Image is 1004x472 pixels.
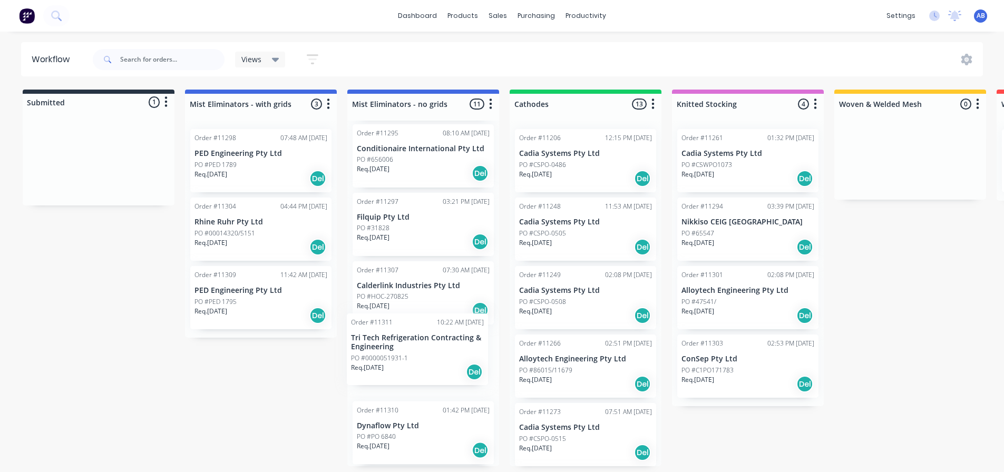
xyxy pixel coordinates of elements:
[393,8,442,24] a: dashboard
[241,54,261,65] span: Views
[798,99,809,110] span: 4
[149,96,160,107] span: 1
[512,8,560,24] div: purchasing
[470,99,484,110] span: 11
[483,8,512,24] div: sales
[190,99,294,110] input: Enter column name…
[839,99,943,110] input: Enter column name…
[311,99,322,110] span: 3
[442,8,483,24] div: products
[977,11,985,21] span: AB
[19,8,35,24] img: Factory
[560,8,611,24] div: productivity
[881,8,921,24] div: settings
[960,99,971,110] span: 0
[32,53,75,66] div: Workflow
[632,99,647,110] span: 13
[677,99,781,110] input: Enter column name…
[352,99,456,110] input: Enter column name…
[25,97,65,108] div: Submitted
[120,49,225,70] input: Search for orders...
[514,99,618,110] input: Enter column name…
